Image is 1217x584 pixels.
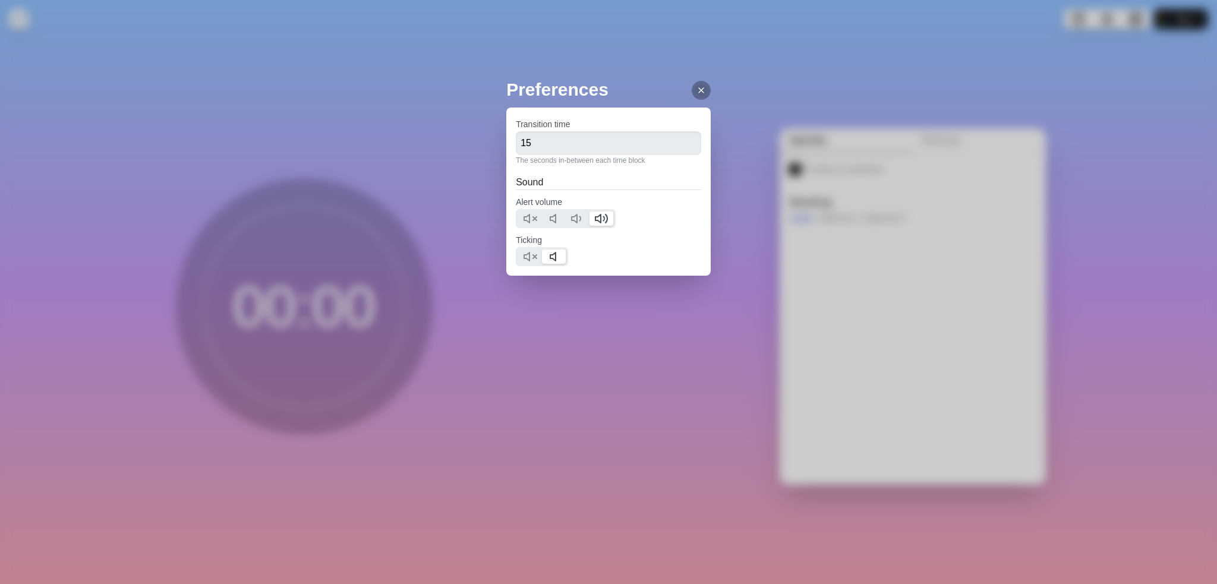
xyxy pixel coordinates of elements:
h2: Preferences [506,76,711,103]
p: The seconds in-between each time block [516,155,701,166]
h2: Sound [516,175,701,190]
label: Transition time [516,119,570,129]
label: Ticking [516,235,542,245]
label: Alert volume [516,197,562,207]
